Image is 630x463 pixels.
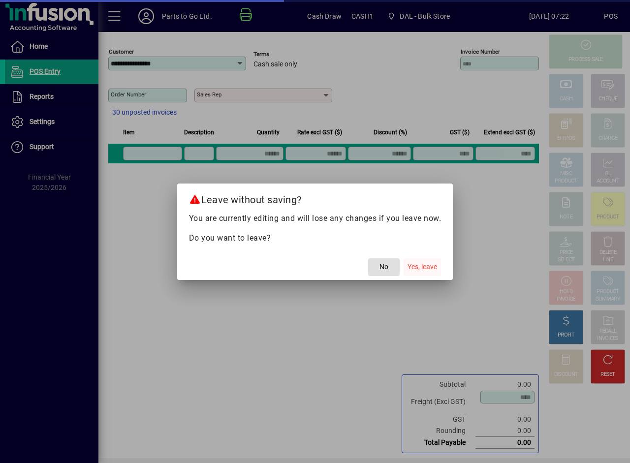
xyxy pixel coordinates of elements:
button: Yes, leave [404,258,441,276]
span: Yes, leave [408,262,437,272]
button: No [368,258,400,276]
h2: Leave without saving? [177,184,453,212]
p: You are currently editing and will lose any changes if you leave now. [189,213,441,224]
span: No [379,262,388,272]
p: Do you want to leave? [189,232,441,244]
